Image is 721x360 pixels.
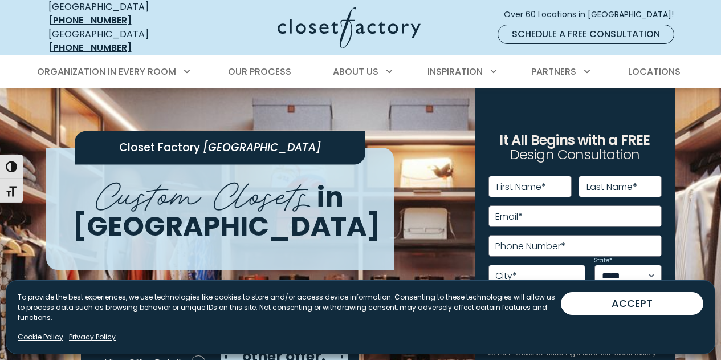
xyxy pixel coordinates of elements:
[69,332,116,342] a: Privacy Policy
[203,140,321,156] span: [GEOGRAPHIC_DATA]
[594,258,612,264] label: State
[18,292,561,323] p: To provide the best experiences, we use technologies like cookies to store and/or access device i...
[488,343,662,357] small: By clicking Submit, I agree to the and consent to receive marketing emails from Closet Factory.
[510,145,640,164] span: Design Consultation
[228,65,291,78] span: Our Process
[628,65,681,78] span: Locations
[37,65,176,78] span: Organization in Every Room
[503,5,683,25] a: Over 60 Locations in [GEOGRAPHIC_DATA]!
[504,9,683,21] span: Over 60 Locations in [GEOGRAPHIC_DATA]!
[498,25,674,44] a: Schedule a Free Consultation
[496,183,546,192] label: First Name
[495,212,523,221] label: Email
[119,140,200,156] span: Closet Factory
[29,56,693,88] nav: Primary Menu
[427,65,483,78] span: Inspiration
[48,27,188,55] div: [GEOGRAPHIC_DATA]
[495,242,565,251] label: Phone Number
[72,178,381,245] span: in [GEOGRAPHIC_DATA]
[333,65,378,78] span: About Us
[561,292,703,315] button: ACCEPT
[586,183,637,192] label: Last Name
[48,14,132,27] a: [PHONE_NUMBER]
[18,332,63,342] a: Cookie Policy
[495,272,517,281] label: City
[531,65,576,78] span: Partners
[499,131,650,149] span: It All Begins with a FREE
[48,41,132,54] a: [PHONE_NUMBER]
[278,7,421,48] img: Closet Factory Logo
[96,166,311,218] span: Custom Closets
